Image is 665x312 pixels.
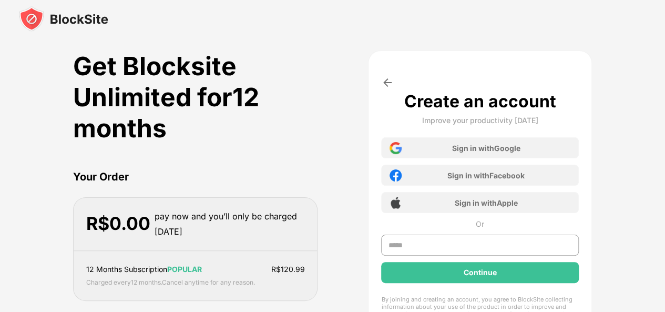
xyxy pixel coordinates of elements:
[73,169,318,185] div: Your Order
[86,213,150,235] div: R$ 0.00
[381,76,394,89] img: arrow-back.svg
[447,171,525,180] div: Sign in with Facebook
[155,209,304,239] div: pay now and you’ll only be charged [DATE]
[464,268,497,277] div: Continue
[390,142,402,154] img: google-icon.png
[73,51,318,144] div: Get Blocksite Unlimited for 12 months
[452,144,520,153] div: Sign in with Google
[390,169,402,182] img: facebook-icon.png
[390,197,402,209] img: apple-icon.png
[455,198,518,207] div: Sign in with Apple
[422,116,538,125] div: Improve your productivity [DATE]
[86,264,202,275] div: 12 Months Subscription
[404,91,556,112] div: Create an account
[86,277,255,288] div: Charged every 12 months . Cancel anytime for any reason.
[167,265,202,274] span: POPULAR
[271,264,304,275] div: R$ 120.99
[19,6,108,32] img: blocksite-icon-black.svg
[476,219,484,228] div: Or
